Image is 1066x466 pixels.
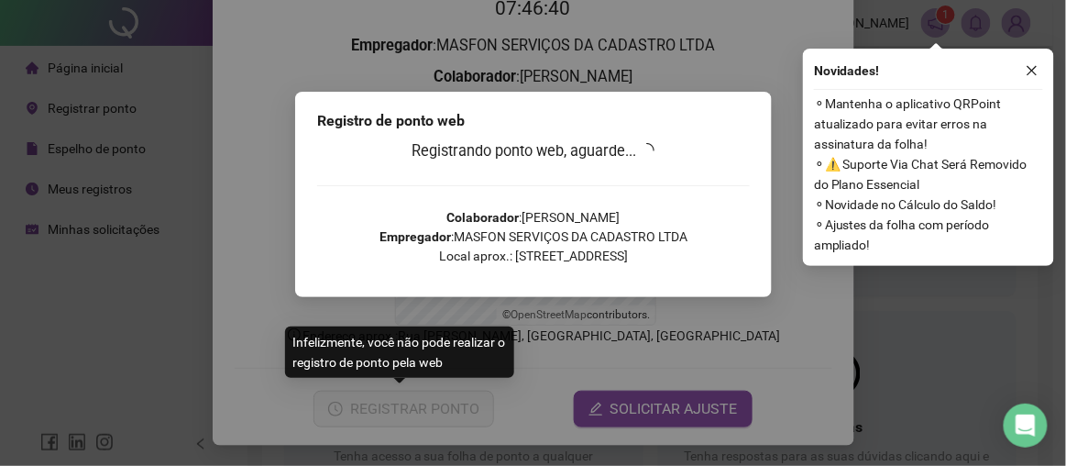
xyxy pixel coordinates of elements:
span: ⚬ Novidade no Cálculo do Saldo! [814,194,1043,215]
div: Registro de ponto web [317,110,750,132]
strong: Empregador [379,229,451,244]
span: Novidades ! [814,61,880,81]
div: Infelizmente, você não pode realizar o registro de ponto pela web [285,327,514,378]
span: ⚬ ⚠️ Suporte Via Chat Será Removido do Plano Essencial [814,154,1043,194]
span: loading [637,139,658,161]
p: : [PERSON_NAME] : MASFON SERVIÇOS DA CADASTRO LTDA Local aprox.: [STREET_ADDRESS] [317,208,750,266]
span: ⚬ Ajustes da folha com período ampliado! [814,215,1043,255]
strong: Colaborador [446,210,519,225]
h3: Registrando ponto web, aguarde... [317,139,750,163]
span: ⚬ Mantenha o aplicativo QRPoint atualizado para evitar erros na assinatura da folha! [814,94,1043,154]
span: close [1026,64,1039,77]
div: Open Intercom Messenger [1004,404,1048,448]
